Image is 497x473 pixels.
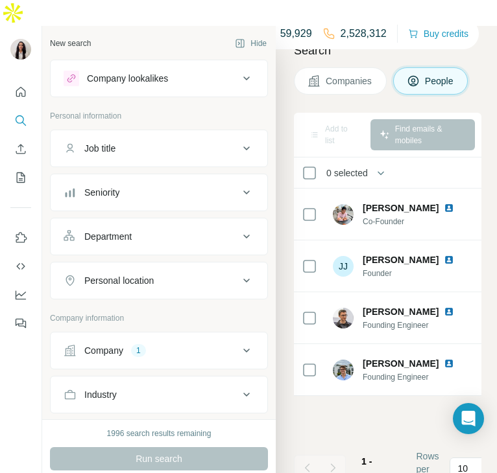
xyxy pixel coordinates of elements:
[51,335,267,366] button: Company1
[333,204,354,225] img: Avatar
[10,255,31,278] button: Use Surfe API
[444,203,454,213] img: LinkedIn logo
[363,319,470,331] span: Founding Engineer
[363,357,439,370] span: [PERSON_NAME]
[363,371,470,383] span: Founding Engineer
[294,41,481,60] h4: Search
[51,221,267,252] button: Department
[326,167,368,179] span: 0 selected
[444,358,454,369] img: LinkedIn logo
[341,26,387,41] p: 2,528,312
[10,283,31,306] button: Dashboard
[50,312,268,324] p: Company information
[363,216,470,227] span: Co-Founder
[51,133,267,164] button: Job title
[87,72,168,85] div: Company lookalikes
[408,25,468,43] button: Buy credits
[363,306,439,317] span: [PERSON_NAME]
[51,177,267,208] button: Seniority
[84,344,123,357] div: Company
[10,226,31,249] button: Use Surfe on LinkedIn
[84,274,154,287] div: Personal location
[84,142,115,155] div: Job title
[333,256,354,277] div: JJ
[51,379,267,410] button: Industry
[84,388,117,401] div: Industry
[363,268,470,279] span: Founder
[131,345,146,356] div: 1
[363,202,439,214] span: [PERSON_NAME]
[333,360,354,380] img: Avatar
[280,26,312,41] p: 59,929
[107,428,212,439] div: 1996 search results remaining
[333,308,354,329] img: Avatar
[10,80,31,104] button: Quick start
[10,312,31,335] button: Feedback
[10,137,31,161] button: Enrich CSV
[10,166,31,189] button: My lists
[84,186,119,199] div: Seniority
[444,306,454,317] img: LinkedIn logo
[10,39,31,60] img: Avatar
[84,230,132,243] div: Department
[226,34,276,53] button: Hide
[10,109,31,132] button: Search
[363,253,439,266] span: [PERSON_NAME]
[50,110,268,122] p: Personal information
[51,265,267,296] button: Personal location
[444,255,454,265] img: LinkedIn logo
[50,38,91,49] div: New search
[326,75,373,87] span: Companies
[51,63,267,94] button: Company lookalikes
[425,75,455,87] span: People
[453,403,484,434] div: Open Intercom Messenger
